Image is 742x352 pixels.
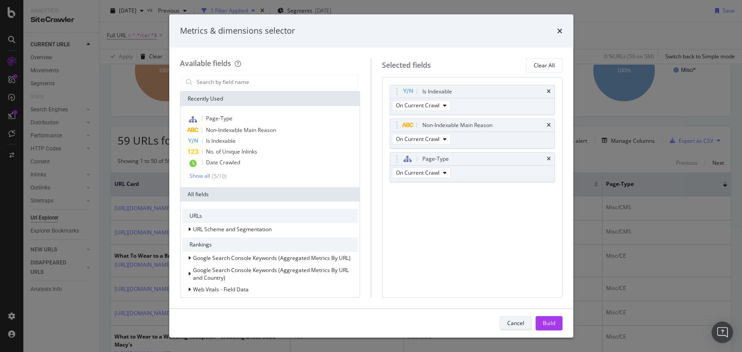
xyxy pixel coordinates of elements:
[180,25,295,37] div: Metrics & dimensions selector
[534,62,555,69] div: Clear All
[189,173,210,179] div: Show all
[422,154,449,163] div: Page-Type
[557,25,562,37] div: times
[193,266,349,282] span: Google Search Console Keywords (Aggregated Metrics By URL and Country)
[169,14,573,338] div: modal
[206,158,240,166] span: Date Crawled
[196,75,358,89] input: Search by field name
[422,121,492,130] div: Non-Indexable Main Reason
[193,254,351,262] span: Google Search Console Keywords (Aggregated Metrics By URL)
[526,58,562,73] button: Clear All
[711,321,733,343] div: Open Intercom Messenger
[180,92,360,106] div: Recently Used
[392,134,451,145] button: On Current Crawl
[396,135,439,143] span: On Current Crawl
[193,286,249,293] span: Web Vitals - Field Data
[536,316,562,330] button: Build
[180,187,360,202] div: All fields
[543,319,555,327] div: Build
[206,137,236,145] span: Is Indexable
[382,60,431,70] div: Selected fields
[206,148,257,155] span: No. of Unique Inlinks
[547,123,551,128] div: times
[193,225,272,233] span: URL Scheme and Segmentation
[390,119,555,149] div: Non-Indexable Main ReasontimesOn Current Crawl
[392,167,451,178] button: On Current Crawl
[547,89,551,94] div: times
[396,101,439,109] span: On Current Crawl
[206,126,276,134] span: Non-Indexable Main Reason
[500,316,532,330] button: Cancel
[206,114,233,122] span: Page-Type
[210,172,227,180] div: ( 5 / 10 )
[390,85,555,115] div: Is IndexabletimesOn Current Crawl
[182,238,358,252] div: Rankings
[392,100,451,111] button: On Current Crawl
[180,58,231,68] div: Available fields
[396,169,439,176] span: On Current Crawl
[547,156,551,162] div: times
[507,319,524,327] div: Cancel
[390,152,555,182] div: Page-TypetimesOn Current Crawl
[422,87,452,96] div: Is Indexable
[182,209,358,223] div: URLs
